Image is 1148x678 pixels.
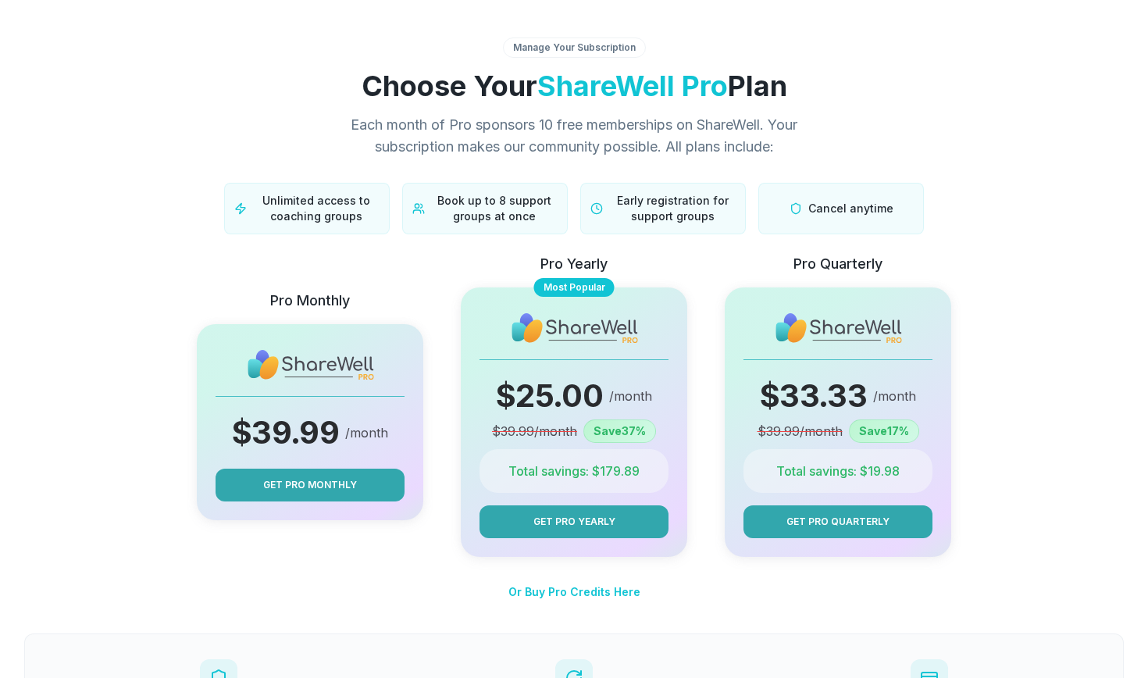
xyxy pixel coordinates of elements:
[793,253,882,275] p: Pro Quarterly
[508,576,640,608] button: Or Buy Pro Credits Here
[431,193,558,224] span: Book up to 8 support groups at once
[533,515,615,529] span: Get Pro Yearly
[508,585,640,598] span: Or Buy Pro Credits Here
[253,193,380,224] span: Unlimited access to coaching groups
[540,253,608,275] p: Pro Yearly
[609,193,736,224] span: Early registration for support groups
[808,201,893,216] span: Cancel anytime
[503,37,646,58] div: Manage Your Subscription
[263,478,357,492] span: Get Pro Monthly
[480,505,668,538] button: Get Pro Yearly
[743,505,932,538] button: Get Pro Quarterly
[270,290,350,312] p: Pro Monthly
[24,70,1124,102] h1: Choose Your Plan
[312,114,836,158] p: Each month of Pro sponsors 10 free memberships on ShareWell. Your subscription makes our communit...
[786,515,890,529] span: Get Pro Quarterly
[537,69,728,103] span: ShareWell Pro
[216,469,405,501] button: Get Pro Monthly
